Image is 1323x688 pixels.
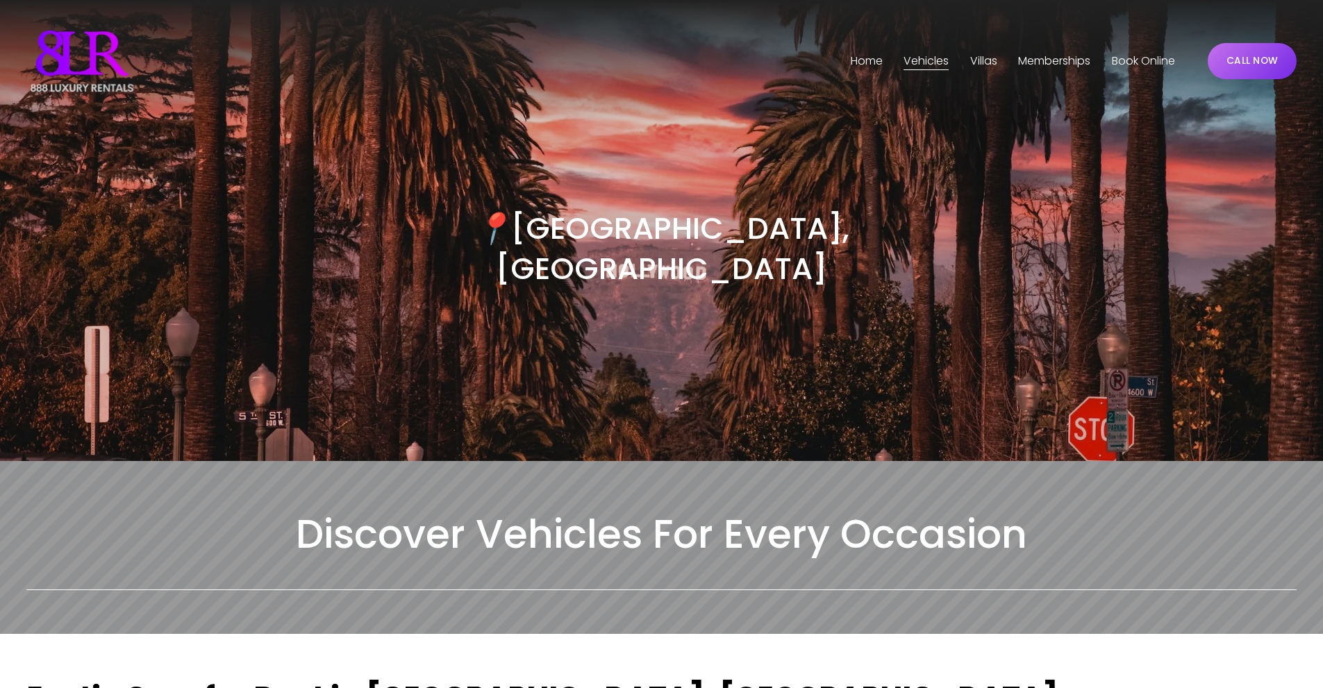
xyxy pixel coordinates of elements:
a: folder dropdown [970,50,997,72]
a: Memberships [1018,50,1090,72]
h2: Discover Vehicles For Every Occasion [26,508,1297,560]
span: Villas [970,51,997,72]
span: Vehicles [904,51,949,72]
img: Luxury Car &amp; Home Rentals For Every Occasion [26,26,138,96]
a: folder dropdown [904,50,949,72]
h3: [GEOGRAPHIC_DATA], [GEOGRAPHIC_DATA] [344,208,979,289]
em: 📍 [474,207,511,249]
a: Book Online [1112,50,1175,72]
a: Home [851,50,883,72]
a: CALL NOW [1208,43,1297,79]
